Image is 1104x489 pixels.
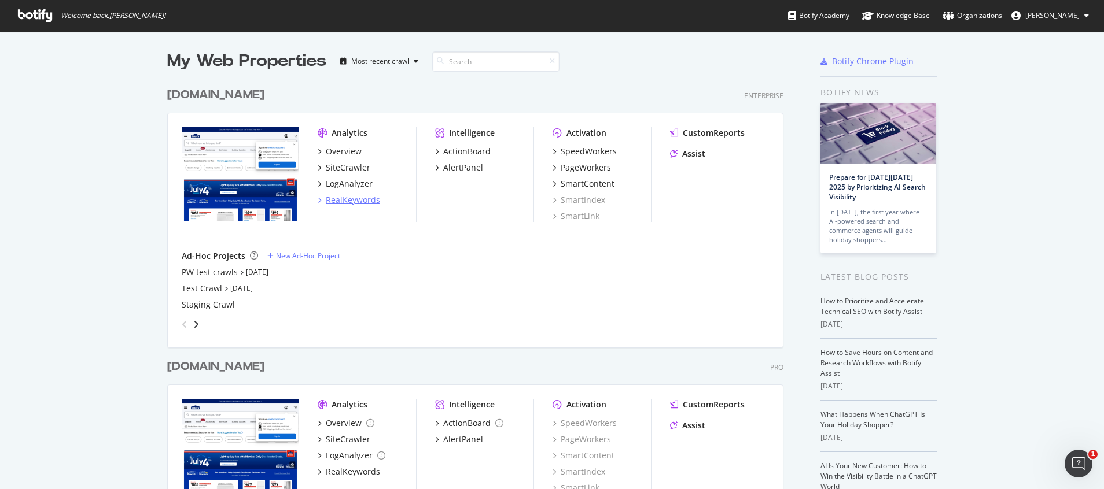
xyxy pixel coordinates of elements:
[553,466,605,477] a: SmartIndex
[167,50,326,73] div: My Web Properties
[326,434,370,445] div: SiteCrawler
[435,417,503,429] a: ActionBoard
[182,250,245,262] div: Ad-Hoc Projects
[670,148,705,160] a: Assist
[943,10,1002,21] div: Organizations
[318,162,370,173] a: SiteCrawler
[332,399,367,410] div: Analytics
[820,296,924,316] a: How to Prioritize and Accelerate Technical SEO with Botify Assist
[553,194,605,206] a: SmartIndex
[1065,450,1092,477] iframe: Intercom live chat
[566,127,606,139] div: Activation
[182,266,238,278] a: PW test crawls
[829,208,928,244] div: In [DATE], the first year where AI-powered search and commerce agents will guide holiday shoppers…
[435,434,483,445] a: AlertPanel
[61,11,165,20] span: Welcome back, [PERSON_NAME] !
[1025,10,1080,20] span: Sharvari Bhurchandi
[820,103,936,164] img: Prepare for Black Friday 2025 by Prioritizing AI Search Visibility
[336,52,423,71] button: Most recent crawl
[553,434,611,445] a: PageWorkers
[326,162,370,173] div: SiteCrawler
[443,146,491,157] div: ActionBoard
[683,399,745,410] div: CustomReports
[553,450,614,461] a: SmartContent
[670,399,745,410] a: CustomReports
[683,127,745,139] div: CustomReports
[318,434,370,445] a: SiteCrawler
[832,55,914,67] div: Botify Chrome Plugin
[553,210,599,222] a: SmartLink
[435,162,483,173] a: AlertPanel
[326,146,362,157] div: Overview
[820,381,937,391] div: [DATE]
[351,58,409,65] div: Most recent crawl
[432,51,560,72] input: Search
[553,146,617,157] a: SpeedWorkers
[443,162,483,173] div: AlertPanel
[332,127,367,139] div: Analytics
[553,417,617,429] a: SpeedWorkers
[443,434,483,445] div: AlertPanel
[167,87,269,103] a: [DOMAIN_NAME]
[449,399,495,410] div: Intelligence
[326,194,380,206] div: RealKeywords
[820,347,933,378] a: How to Save Hours on Content and Research Workflows with Botify Assist
[318,417,374,429] a: Overview
[318,194,380,206] a: RealKeywords
[820,432,937,443] div: [DATE]
[318,450,385,461] a: LogAnalyzer
[820,409,925,429] a: What Happens When ChatGPT Is Your Holiday Shopper?
[182,283,222,294] a: Test Crawl
[167,358,264,375] div: [DOMAIN_NAME]
[192,318,200,330] div: angle-right
[553,162,611,173] a: PageWorkers
[744,91,783,101] div: Enterprise
[167,87,264,103] div: [DOMAIN_NAME]
[326,178,373,190] div: LogAnalyzer
[449,127,495,139] div: Intelligence
[670,420,705,431] a: Assist
[276,251,340,261] div: New Ad-Hoc Project
[246,267,268,277] a: [DATE]
[318,146,362,157] a: Overview
[682,420,705,431] div: Assist
[1002,6,1098,25] button: [PERSON_NAME]
[561,178,614,190] div: SmartContent
[443,417,491,429] div: ActionBoard
[682,148,705,160] div: Assist
[670,127,745,139] a: CustomReports
[318,178,373,190] a: LogAnalyzer
[820,86,937,99] div: Botify news
[318,466,380,477] a: RealKeywords
[182,299,235,310] a: Staging Crawl
[862,10,930,21] div: Knowledge Base
[553,178,614,190] a: SmartContent
[561,146,617,157] div: SpeedWorkers
[1088,450,1098,459] span: 1
[326,466,380,477] div: RealKeywords
[820,319,937,329] div: [DATE]
[326,417,362,429] div: Overview
[267,251,340,261] a: New Ad-Hoc Project
[435,146,491,157] a: ActionBoard
[182,127,299,221] img: www.lowes.com
[566,399,606,410] div: Activation
[788,10,849,21] div: Botify Academy
[820,55,914,67] a: Botify Chrome Plugin
[820,271,937,283] div: Latest Blog Posts
[561,162,611,173] div: PageWorkers
[326,450,373,461] div: LogAnalyzer
[177,315,192,334] div: angle-left
[770,362,783,372] div: Pro
[230,283,253,293] a: [DATE]
[167,358,269,375] a: [DOMAIN_NAME]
